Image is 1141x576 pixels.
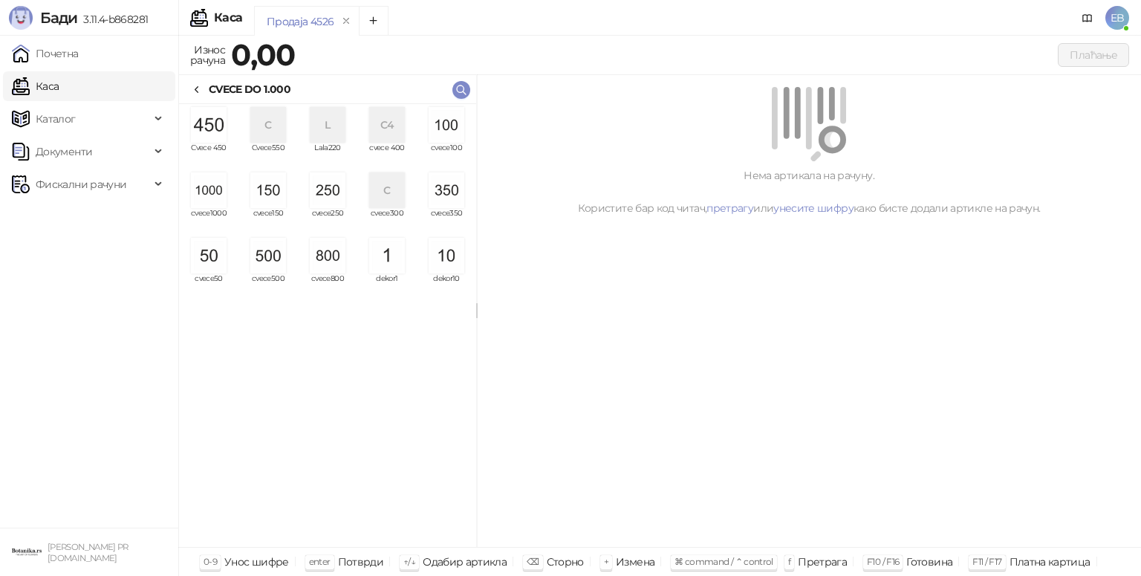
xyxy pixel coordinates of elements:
span: Фискални рачуни [36,169,126,199]
img: Slika [191,238,227,274]
img: 64x64-companyLogo-0e2e8aaa-0bd2-431b-8613-6e3c65811325.png [12,537,42,567]
span: Cvece550 [244,144,292,166]
span: ↑/↓ [403,556,415,567]
small: [PERSON_NAME] PR [DOMAIN_NAME] [48,542,129,563]
span: cvece 400 [363,144,411,166]
button: Add tab [359,6,389,36]
span: 0-9 [204,556,217,567]
span: EB [1105,6,1129,30]
img: Slika [429,172,464,208]
a: претрагу [706,201,753,215]
span: Lala220 [304,144,351,166]
span: f [788,556,790,567]
span: enter [309,556,331,567]
span: cvece250 [304,210,351,232]
span: dekor10 [423,275,470,297]
a: Документација [1076,6,1099,30]
span: cvece500 [244,275,292,297]
span: ⌫ [527,556,539,567]
span: cvece350 [423,210,470,232]
img: Slika [191,107,227,143]
img: Slika [429,107,464,143]
img: Logo [9,6,33,30]
span: Cvece 450 [185,144,233,166]
a: Почетна [12,39,79,68]
span: F10 / F16 [867,556,899,567]
div: Потврди [338,552,384,572]
div: L [310,107,345,143]
button: remove [337,15,356,27]
span: cvece100 [423,144,470,166]
span: cvece150 [244,210,292,232]
div: C [250,107,286,143]
span: 3.11.4-b868281 [77,13,148,26]
span: + [604,556,608,567]
img: Slika [310,172,345,208]
div: Готовина [906,552,952,572]
div: Износ рачуна [187,40,228,70]
div: grid [179,104,476,547]
span: Бади [40,9,77,27]
div: Нема артикала на рачуну. Користите бар код читач, или како бисте додали артикле на рачун. [495,167,1123,216]
span: cvece300 [363,210,411,232]
button: Плаћање [1058,43,1129,67]
div: Одабир артикла [423,552,507,572]
img: Slika [310,238,345,274]
div: Измена [616,552,654,572]
div: Каса [214,12,242,24]
img: Slika [250,238,286,274]
div: Унос шифре [224,552,289,572]
span: F11 / F17 [972,556,1001,567]
span: dekor1 [363,275,411,297]
span: cvece1000 [185,210,233,232]
img: Slika [369,238,405,274]
div: C [369,172,405,208]
span: Документи [36,137,92,166]
a: Каса [12,71,59,101]
img: Slika [191,172,227,208]
span: Каталог [36,104,76,134]
a: унесите шифру [773,201,854,215]
div: Претрага [798,552,847,572]
div: CVECE DO 1.000 [209,81,290,97]
div: Продаја 4526 [267,13,334,30]
div: C4 [369,107,405,143]
div: Сторно [547,552,584,572]
strong: 0,00 [231,36,295,73]
span: cvece800 [304,275,351,297]
span: cvece50 [185,275,233,297]
span: ⌘ command / ⌃ control [674,556,773,567]
div: Платна картица [1010,552,1090,572]
img: Slika [429,238,464,274]
img: Slika [250,172,286,208]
